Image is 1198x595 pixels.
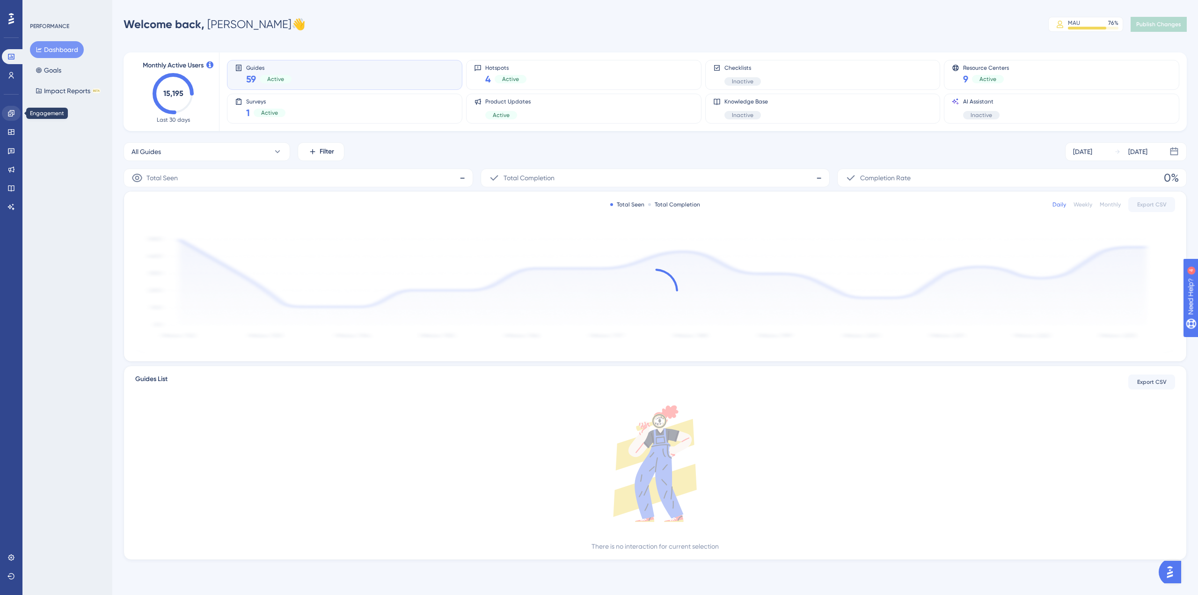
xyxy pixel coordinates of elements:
div: 4 [65,5,68,12]
span: Hotspots [485,64,526,71]
span: Need Help? [22,2,58,14]
iframe: UserGuiding AI Assistant Launcher [1159,558,1187,586]
button: Export CSV [1128,197,1175,212]
span: Export CSV [1137,201,1167,208]
span: Active [261,109,278,117]
span: 59 [246,73,256,86]
text: 15,195 [163,89,183,98]
span: Monthly Active Users [143,60,204,71]
span: Active [267,75,284,83]
button: Goals [30,62,67,79]
span: Filter [320,146,334,157]
div: [PERSON_NAME] 👋 [124,17,306,32]
div: There is no interaction for current selection [592,541,719,552]
div: 76 % [1108,19,1118,27]
span: Total Seen [146,172,178,184]
span: Active [502,75,519,83]
div: [DATE] [1128,146,1147,157]
span: - [816,170,822,185]
span: Guides List [135,374,168,390]
button: Impact ReportsBETA [30,82,106,99]
span: Last 30 days [157,116,190,124]
span: Product Updates [485,98,531,105]
div: Total Completion [648,201,700,208]
span: Export CSV [1137,378,1167,386]
span: - [460,170,465,185]
button: All Guides [124,142,290,161]
span: 9 [963,73,968,86]
span: Welcome back, [124,17,205,31]
div: Monthly [1100,201,1121,208]
div: MAU [1068,19,1080,27]
span: Publish Changes [1136,21,1181,28]
button: Export CSV [1128,375,1175,389]
div: Weekly [1074,201,1092,208]
div: BETA [92,88,101,93]
span: Total Completion [504,172,555,184]
button: Filter [298,142,344,161]
div: Total Seen [610,201,644,208]
span: 0% [1164,170,1179,185]
span: Inactive [732,78,753,85]
span: AI Assistant [963,98,1000,105]
button: Publish Changes [1131,17,1187,32]
span: Resource Centers [963,64,1009,71]
span: 1 [246,106,250,119]
span: All Guides [131,146,161,157]
span: Active [979,75,996,83]
button: Dashboard [30,41,84,58]
span: Guides [246,64,292,71]
span: Surveys [246,98,285,104]
div: [DATE] [1073,146,1092,157]
span: Completion Rate [860,172,911,184]
span: Knowledge Base [724,98,768,105]
span: 4 [485,73,491,86]
div: Daily [1052,201,1066,208]
span: Active [493,111,510,119]
span: Inactive [971,111,992,119]
div: PERFORMANCE [30,22,69,30]
span: Checklists [724,64,761,72]
span: Inactive [732,111,753,119]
